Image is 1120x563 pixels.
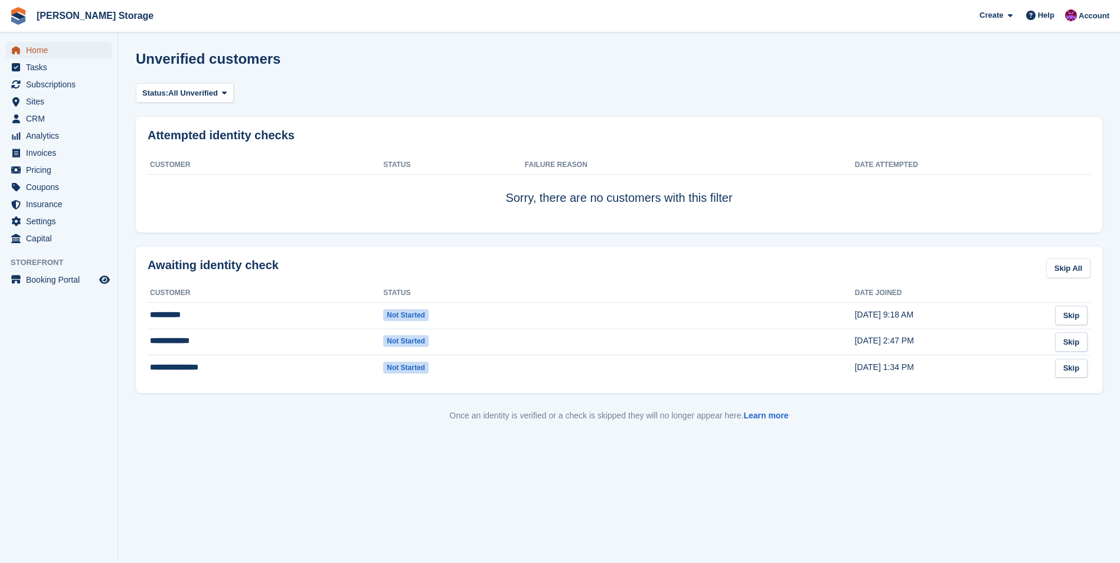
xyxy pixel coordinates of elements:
span: All Unverified [168,87,218,99]
a: Skip [1055,306,1088,325]
a: menu [6,230,112,247]
span: Analytics [26,127,97,144]
a: menu [6,179,112,195]
h1: Unverified customers [136,51,280,67]
span: Account [1079,10,1109,22]
td: [DATE] 2:47 PM [855,329,1043,355]
th: Customer [148,284,383,303]
a: Preview store [97,273,112,287]
a: [PERSON_NAME] Storage [32,6,158,25]
span: Subscriptions [26,76,97,93]
span: Coupons [26,179,97,195]
a: menu [6,93,112,110]
th: Date joined [855,284,1043,303]
span: Capital [26,230,97,247]
h2: Attempted identity checks [148,129,1090,142]
span: Invoices [26,145,97,161]
span: Storefront [11,257,117,269]
button: Status: All Unverified [136,83,234,103]
td: [DATE] 9:18 AM [855,302,1043,329]
a: menu [6,127,112,144]
th: Status [383,156,525,175]
a: menu [6,110,112,127]
a: Skip [1055,359,1088,378]
span: Not started [383,309,429,321]
span: Home [26,42,97,58]
th: Date attempted [855,156,1043,175]
img: stora-icon-8386f47178a22dfd0bd8f6a31ec36ba5ce8667c1dd55bd0f319d3a0aa187defe.svg [9,7,27,25]
a: menu [6,271,112,288]
span: Booking Portal [26,271,97,288]
a: Skip [1055,332,1088,352]
span: Sites [26,93,97,110]
a: menu [6,196,112,212]
th: Status [383,284,525,303]
span: Settings [26,213,97,230]
span: CRM [26,110,97,127]
span: Not started [383,362,429,374]
h2: Awaiting identity check [148,258,279,272]
span: Not started [383,335,429,347]
a: menu [6,59,112,76]
span: Tasks [26,59,97,76]
a: Learn more [743,411,788,420]
a: menu [6,76,112,93]
span: Sorry, there are no customers with this filter [505,191,732,204]
img: Audra Whitelaw [1065,9,1077,21]
td: [DATE] 1:34 PM [855,355,1043,381]
span: Pricing [26,162,97,178]
span: Help [1038,9,1054,21]
p: Once an identity is verified or a check is skipped they will no longer appear here. [136,410,1102,422]
span: Create [979,9,1003,21]
a: menu [6,145,112,161]
a: menu [6,42,112,58]
th: Failure Reason [525,156,855,175]
span: Insurance [26,196,97,212]
a: menu [6,162,112,178]
a: menu [6,213,112,230]
th: Customer [148,156,383,175]
span: Status: [142,87,168,99]
a: Skip All [1046,258,1090,278]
